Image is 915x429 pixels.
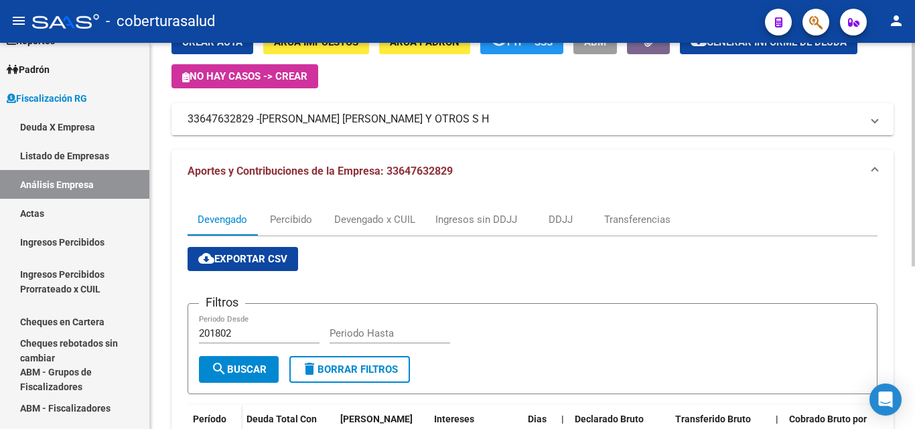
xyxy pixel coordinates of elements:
[199,356,279,383] button: Buscar
[182,70,307,82] span: No hay casos -> Crear
[301,363,398,375] span: Borrar Filtros
[211,361,227,377] mat-icon: search
[188,112,861,126] mat-panel-title: 33647632829 -
[289,356,410,383] button: Borrar Filtros
[528,414,547,424] span: Dias
[211,363,267,375] span: Buscar
[198,212,247,227] div: Devengado
[561,414,564,424] span: |
[193,414,226,424] span: Período
[7,91,87,106] span: Fiscalización RG
[301,361,318,377] mat-icon: delete
[604,212,671,227] div: Transferencias
[171,64,318,88] button: No hay casos -> Crear
[199,293,245,312] h3: Filtros
[259,112,489,126] span: [PERSON_NAME] [PERSON_NAME] Y OTROS S H
[549,212,573,227] div: DDJJ
[171,150,894,193] mat-expansion-panel-header: Aportes y Contribuciones de la Empresa: 33647632829
[11,13,27,29] mat-icon: menu
[270,212,312,227] div: Percibido
[7,62,50,77] span: Padrón
[188,247,298,271] button: Exportar CSV
[869,383,902,416] div: Open Intercom Messenger
[888,13,904,29] mat-icon: person
[434,414,474,424] span: Intereses
[198,253,287,265] span: Exportar CSV
[198,250,214,266] mat-icon: cloud_download
[182,36,242,48] span: Crear Acta
[334,212,415,227] div: Devengado x CUIL
[776,414,778,424] span: |
[435,212,517,227] div: Ingresos sin DDJJ
[106,7,215,36] span: - coberturasalud
[171,103,894,135] mat-expansion-panel-header: 33647632829 -[PERSON_NAME] [PERSON_NAME] Y OTROS S H
[188,165,453,177] span: Aportes y Contribuciones de la Empresa: 33647632829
